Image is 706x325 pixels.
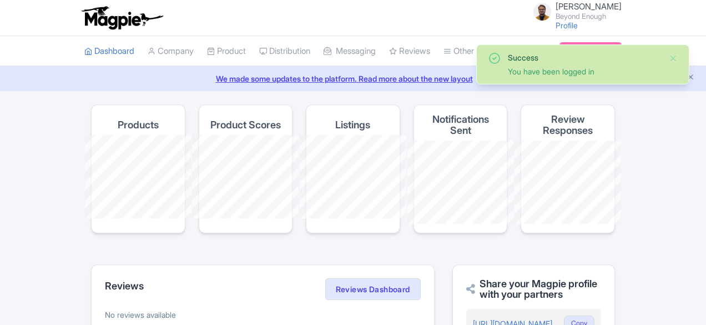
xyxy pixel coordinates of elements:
[508,66,660,77] div: You have been logged in
[508,52,660,63] div: Success
[533,3,551,21] img: hz4u3wb4kti5defhoxor.png
[325,278,421,301] a: Reviews Dashboard
[389,36,430,67] a: Reviews
[669,52,678,65] button: Close
[105,281,144,292] h2: Reviews
[105,309,421,321] p: No reviews available
[84,36,134,67] a: Dashboard
[423,114,498,136] h4: Notifications Sent
[7,73,699,84] a: We made some updates to the platform. Read more about the new layout
[79,6,165,30] img: logo-ab69f6fb50320c5b225c76a69d11143b.png
[556,21,578,30] a: Profile
[466,278,601,301] h2: Share your Magpie profile with your partners
[210,119,281,131] h4: Product Scores
[443,36,474,67] a: Other
[207,36,246,67] a: Product
[530,114,606,136] h4: Review Responses
[687,72,695,84] button: Close announcement
[559,42,622,59] a: Subscription
[556,1,622,12] span: [PERSON_NAME]
[335,119,370,131] h4: Listings
[259,36,310,67] a: Distribution
[324,36,376,67] a: Messaging
[118,119,159,131] h4: Products
[148,36,194,67] a: Company
[556,13,622,20] small: Beyond Enough
[527,2,622,20] a: [PERSON_NAME] Beyond Enough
